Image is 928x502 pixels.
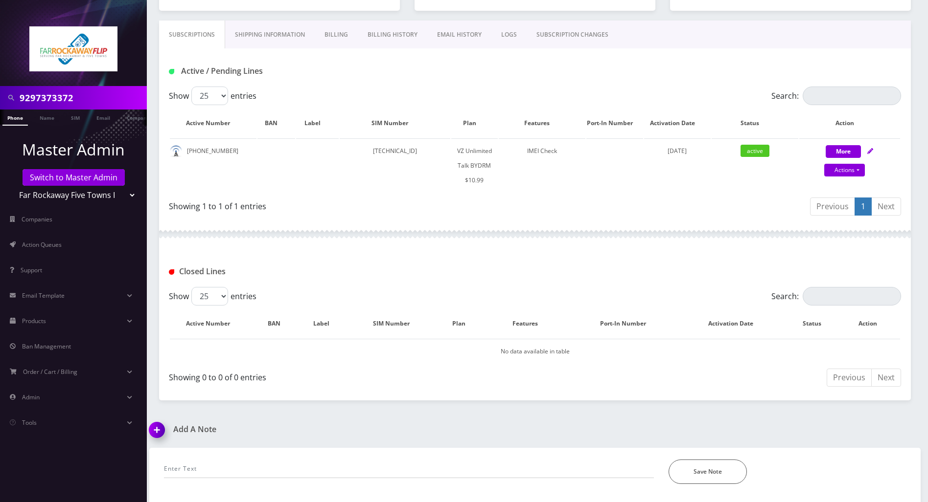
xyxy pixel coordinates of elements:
[169,69,174,74] img: Active / Pending Lines
[66,109,85,125] a: SIM
[442,309,486,338] th: Plan: activate to sort column ascending
[586,109,643,137] th: Port-In Number: activate to sort column ascending
[35,109,59,125] a: Name
[20,88,144,107] input: Search in Company
[169,287,256,306] label: Show entries
[427,21,491,49] a: EMAIL HISTORY
[149,425,528,434] a: Add A Note
[170,309,256,338] th: Active Number: activate to sort column descending
[22,291,65,300] span: Email Template
[845,309,900,338] th: Action : activate to sort column ascending
[170,109,256,137] th: Active Number: activate to sort column ascending
[855,197,872,216] a: 1
[771,87,901,105] label: Search:
[340,109,450,137] th: SIM Number: activate to sort column ascending
[225,21,315,49] a: Shipping Information
[159,21,225,49] a: Subscriptions
[122,109,155,125] a: Company
[358,21,427,49] a: Billing History
[803,287,901,306] input: Search:
[499,144,585,158] div: IMEI Check
[644,109,711,137] th: Activation Date: activate to sort column ascending
[527,21,618,49] a: SUBSCRIPTION CHANGES
[21,266,42,274] span: Support
[296,109,339,137] th: Label: activate to sort column ascending
[315,21,358,49] a: Billing
[22,393,40,401] span: Admin
[712,109,798,137] th: Status: activate to sort column ascending
[92,109,115,125] a: Email
[169,196,528,212] div: Showing 1 to 1 of 1 entries
[340,138,450,193] td: [TECHNICAL_ID]
[22,317,46,325] span: Products
[803,87,901,105] input: Search:
[169,66,403,76] h1: Active / Pending Lines
[826,145,861,158] button: More
[22,342,71,350] span: Ban Management
[164,459,654,478] input: Enter Text
[451,138,498,193] td: VZ Unlimited Talk BYDRM $10.99
[22,240,62,249] span: Action Queues
[191,287,228,306] select: Showentries
[771,287,901,306] label: Search:
[23,169,125,186] a: Switch to Master Admin
[499,109,585,137] th: Features: activate to sort column ascending
[491,21,527,49] a: LOGS
[169,267,403,276] h1: Closed Lines
[741,145,769,157] span: active
[22,418,37,427] span: Tools
[668,147,687,155] span: [DATE]
[810,197,855,216] a: Previous
[487,309,574,338] th: Features: activate to sort column ascending
[170,145,182,157] img: default.png
[170,339,900,364] td: No data available in table
[682,309,789,338] th: Activation Date: activate to sort column ascending
[169,269,174,275] img: Closed Lines
[824,164,865,176] a: Actions
[827,369,872,387] a: Previous
[871,197,901,216] a: Next
[352,309,441,338] th: SIM Number: activate to sort column ascending
[789,309,844,338] th: Status: activate to sort column ascending
[22,215,52,223] span: Companies
[302,309,351,338] th: Label: activate to sort column ascending
[257,309,301,338] th: BAN: activate to sort column ascending
[669,459,747,484] button: Save Note
[2,109,28,126] a: Phone
[169,368,528,383] div: Showing 0 to 0 of 0 entries
[23,368,77,376] span: Order / Cart / Billing
[451,109,498,137] th: Plan: activate to sort column ascending
[799,109,900,137] th: Action: activate to sort column ascending
[191,87,228,105] select: Showentries
[170,138,256,193] td: [PHONE_NUMBER]
[257,109,295,137] th: BAN: activate to sort column ascending
[29,26,117,71] img: Far Rockaway Five Towns Flip
[871,369,901,387] a: Next
[169,87,256,105] label: Show entries
[575,309,682,338] th: Port-In Number: activate to sort column ascending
